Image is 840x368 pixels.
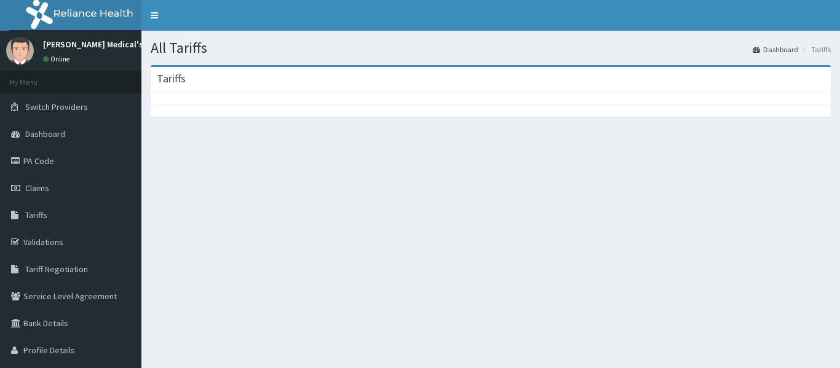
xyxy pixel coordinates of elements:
[157,73,186,84] h3: Tariffs
[25,101,88,112] span: Switch Providers
[43,55,73,63] a: Online
[25,209,47,221] span: Tariffs
[25,182,49,194] span: Claims
[151,40,831,56] h1: All Tariffs
[6,37,34,65] img: User Image
[25,128,65,139] span: Dashboard
[799,44,831,55] li: Tariffs
[43,40,202,49] p: [PERSON_NAME] Medical's Lifestyle Clinic
[753,44,798,55] a: Dashboard
[25,264,88,275] span: Tariff Negotiation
